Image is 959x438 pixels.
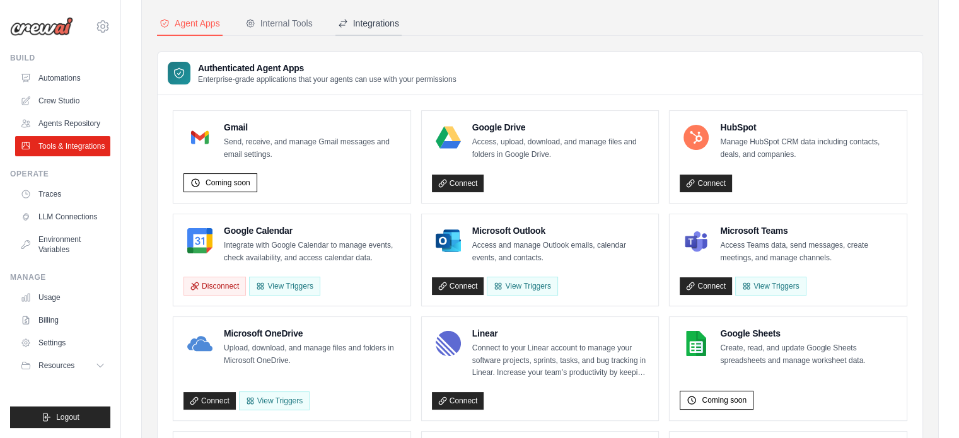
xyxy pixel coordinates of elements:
p: Manage HubSpot CRM data including contacts, deals, and companies. [720,136,897,161]
span: Coming soon [206,178,250,188]
p: Access, upload, download, and manage files and folders in Google Drive. [472,136,649,161]
button: View Triggers [249,277,320,296]
h4: Linear [472,327,649,340]
div: Integrations [338,17,399,30]
button: Agent Apps [157,12,223,36]
h4: Microsoft Teams [720,224,897,237]
a: Agents Repository [15,113,110,134]
: View Triggers [239,391,310,410]
span: Coming soon [702,395,747,405]
div: Manage [10,272,110,282]
p: Connect to your Linear account to manage your software projects, sprints, tasks, and bug tracking... [472,342,649,379]
h4: Google Calendar [224,224,400,237]
: View Triggers [487,277,557,296]
a: Connect [432,277,484,295]
h4: Google Sheets [720,327,897,340]
a: Settings [15,333,110,353]
a: Usage [15,287,110,308]
div: Internal Tools [245,17,313,30]
a: Connect [183,392,236,410]
span: Logout [56,412,79,422]
h4: Google Drive [472,121,649,134]
p: Upload, download, and manage files and folders in Microsoft OneDrive. [224,342,400,367]
p: Send, receive, and manage Gmail messages and email settings. [224,136,400,161]
button: Internal Tools [243,12,315,36]
img: Microsoft Teams Logo [683,228,709,253]
a: LLM Connections [15,207,110,227]
img: Logo [10,17,73,36]
h3: Authenticated Agent Apps [198,62,456,74]
div: Build [10,53,110,63]
p: Access and manage Outlook emails, calendar events, and contacts. [472,239,649,264]
: View Triggers [735,277,806,296]
button: Integrations [335,12,402,36]
button: Disconnect [183,277,246,296]
a: Traces [15,184,110,204]
p: Integrate with Google Calendar to manage events, check availability, and access calendar data. [224,239,400,264]
button: Logout [10,406,110,428]
p: Create, read, and update Google Sheets spreadsheets and manage worksheet data. [720,342,897,367]
a: Crew Studio [15,91,110,111]
img: HubSpot Logo [683,125,709,150]
p: Access Teams data, send messages, create meetings, and manage channels. [720,239,897,264]
button: Resources [15,355,110,376]
img: Google Drive Logo [436,125,461,150]
h4: Microsoft OneDrive [224,327,400,340]
img: Linear Logo [436,331,461,356]
img: Google Calendar Logo [187,228,212,253]
a: Connect [680,175,732,192]
img: Microsoft OneDrive Logo [187,331,212,356]
a: Automations [15,68,110,88]
a: Environment Variables [15,229,110,260]
img: Microsoft Outlook Logo [436,228,461,253]
a: Tools & Integrations [15,136,110,156]
a: Billing [15,310,110,330]
a: Connect [432,175,484,192]
img: Gmail Logo [187,125,212,150]
p: Enterprise-grade applications that your agents can use with your permissions [198,74,456,84]
a: Connect [432,392,484,410]
h4: Gmail [224,121,400,134]
div: Agent Apps [160,17,220,30]
span: Resources [38,360,74,371]
div: Operate [10,169,110,179]
img: Google Sheets Logo [683,331,709,356]
h4: Microsoft Outlook [472,224,649,237]
a: Connect [680,277,732,295]
h4: HubSpot [720,121,897,134]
